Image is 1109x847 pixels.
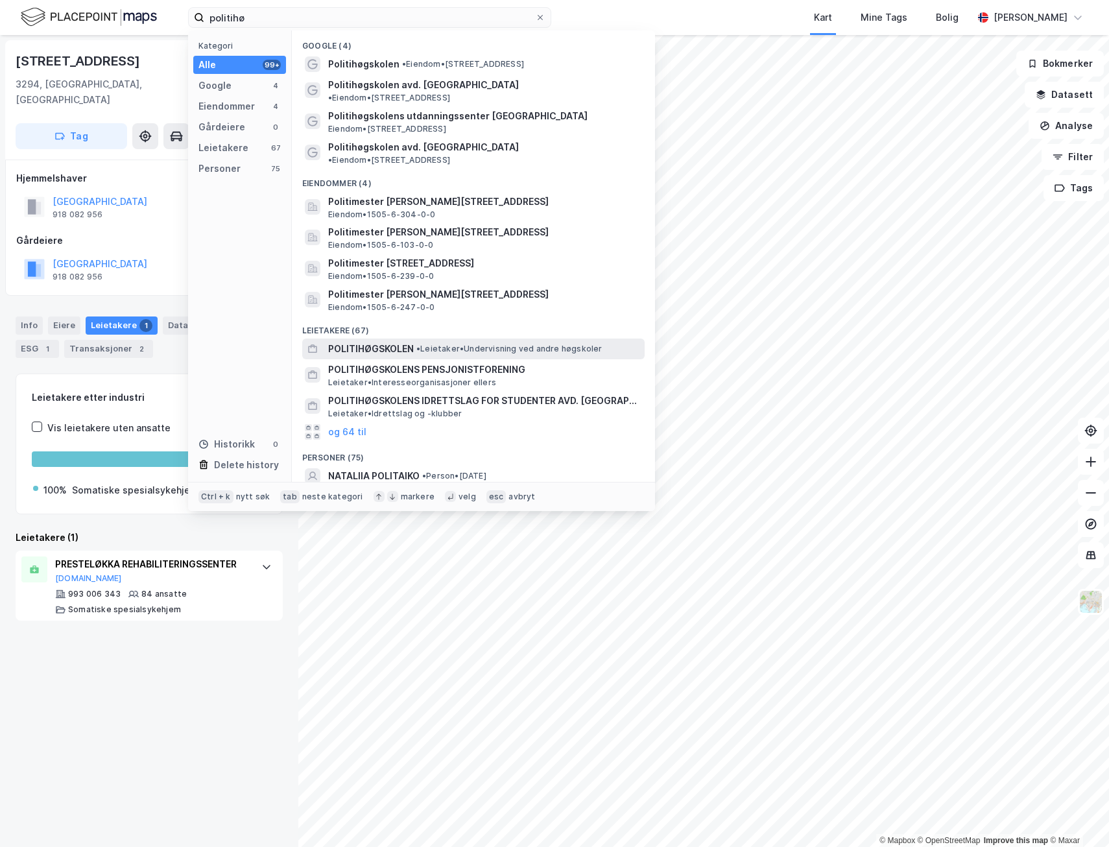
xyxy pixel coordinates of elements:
span: • [422,471,426,481]
img: Z [1079,590,1103,614]
div: [STREET_ADDRESS] [16,51,143,71]
div: 1 [139,319,152,332]
div: Gårdeiere [198,119,245,135]
div: Leietakere [198,140,248,156]
span: Eiendom • [STREET_ADDRESS] [328,155,450,165]
span: Politihøgskolen avd. [GEOGRAPHIC_DATA] [328,77,519,93]
div: 4 [270,80,281,91]
button: Analyse [1029,113,1104,139]
div: Eiendommer [198,99,255,114]
div: Mine Tags [861,10,907,25]
div: Somatiske spesialsykehjem [68,604,181,615]
div: esc [486,490,507,503]
div: 918 082 956 [53,209,102,220]
div: Vis leietakere uten ansatte [47,420,171,436]
span: • [416,344,420,353]
span: Politimester [PERSON_NAME][STREET_ADDRESS] [328,287,639,302]
div: neste kategori [302,492,363,502]
div: nytt søk [236,492,270,502]
div: 2 [135,342,148,355]
div: Delete history [214,457,279,473]
a: OpenStreetMap [918,836,981,845]
div: Leietakere (1) [16,530,283,545]
span: Eiendom • [STREET_ADDRESS] [328,93,450,103]
span: NATALIIA POLITAIKO [328,468,420,484]
div: Somatiske spesialsykehjem [72,483,198,498]
span: • [402,59,406,69]
div: Ctrl + k [198,490,233,503]
div: Personer [198,161,241,176]
span: • [328,93,332,102]
div: 0 [270,439,281,449]
span: Leietaker • Idrettslag og -klubber [328,409,462,419]
div: 100% [43,483,67,498]
span: Politihøgskolen [328,56,399,72]
div: Kart [814,10,832,25]
span: POLITIHØGSKOLENS PENSJONISTFORENING [328,362,639,377]
div: Leietakere etter industri [32,390,267,405]
span: • [328,155,332,165]
span: Eiendom • 1505-6-103-0-0 [328,240,433,250]
span: Eiendom • [STREET_ADDRESS] [402,59,524,69]
input: Søk på adresse, matrikkel, gårdeiere, leietakere eller personer [204,8,535,27]
div: Google [198,78,232,93]
span: Politimester [PERSON_NAME][STREET_ADDRESS] [328,194,639,209]
div: tab [280,490,300,503]
div: 918 082 956 [53,272,102,282]
span: POLITIHØGSKOLEN [328,341,414,357]
button: [DOMAIN_NAME] [55,573,122,584]
span: Eiendom • 1505-6-247-0-0 [328,302,435,313]
div: 67 [270,143,281,153]
div: Gårdeiere [16,233,282,248]
button: Filter [1042,144,1104,170]
div: avbryt [508,492,535,502]
div: 3294, [GEOGRAPHIC_DATA], [GEOGRAPHIC_DATA] [16,77,217,108]
span: Eiendom • 1505-6-304-0-0 [328,209,435,220]
div: 84 ansatte [141,589,187,599]
div: Google (4) [292,30,655,54]
div: 75 [270,163,281,174]
div: Hjemmelshaver [16,171,282,186]
div: Bolig [936,10,959,25]
span: Person • [DATE] [422,471,486,481]
div: Alle [198,57,216,73]
span: Leietaker • Undervisning ved andre høgskoler [416,344,602,354]
button: og 64 til [328,424,366,440]
button: Tag [16,123,127,149]
button: Bokmerker [1016,51,1104,77]
iframe: Chat Widget [1044,785,1109,847]
div: velg [459,492,476,502]
button: Tags [1043,175,1104,201]
div: Leietakere [86,316,158,335]
div: Datasett [163,316,211,335]
a: Mapbox [879,836,915,845]
span: Politimester [PERSON_NAME][STREET_ADDRESS] [328,224,639,240]
span: POLITIHØGSKOLENS IDRETTSLAG FOR STUDENTER AVD. [GEOGRAPHIC_DATA] [328,393,639,409]
span: Eiendom • 1505-6-239-0-0 [328,271,434,281]
img: logo.f888ab2527a4732fd821a326f86c7f29.svg [21,6,157,29]
div: ESG [16,340,59,358]
span: Politihøgskolen avd. [GEOGRAPHIC_DATA] [328,139,519,155]
a: Improve this map [984,836,1048,845]
span: Politihøgskolens utdanningssenter [GEOGRAPHIC_DATA] [328,108,639,124]
div: 993 006 343 [68,589,121,599]
div: PRESTELØKKA REHABILITERINGSSENTER [55,556,248,572]
div: 4 [270,101,281,112]
div: Transaksjoner [64,340,153,358]
div: Eiere [48,316,80,335]
div: Kategori [198,41,286,51]
button: Datasett [1025,82,1104,108]
div: 99+ [263,60,281,70]
span: Politimester [STREET_ADDRESS] [328,256,639,271]
div: markere [401,492,435,502]
span: Leietaker • Interesseorganisasjoner ellers [328,377,496,388]
div: 0 [270,122,281,132]
div: Personer (75) [292,442,655,466]
span: Eiendom • [STREET_ADDRESS] [328,124,446,134]
div: Info [16,316,43,335]
div: Historikk [198,436,255,452]
div: 1 [41,342,54,355]
div: Leietakere (67) [292,315,655,339]
div: Eiendommer (4) [292,168,655,191]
